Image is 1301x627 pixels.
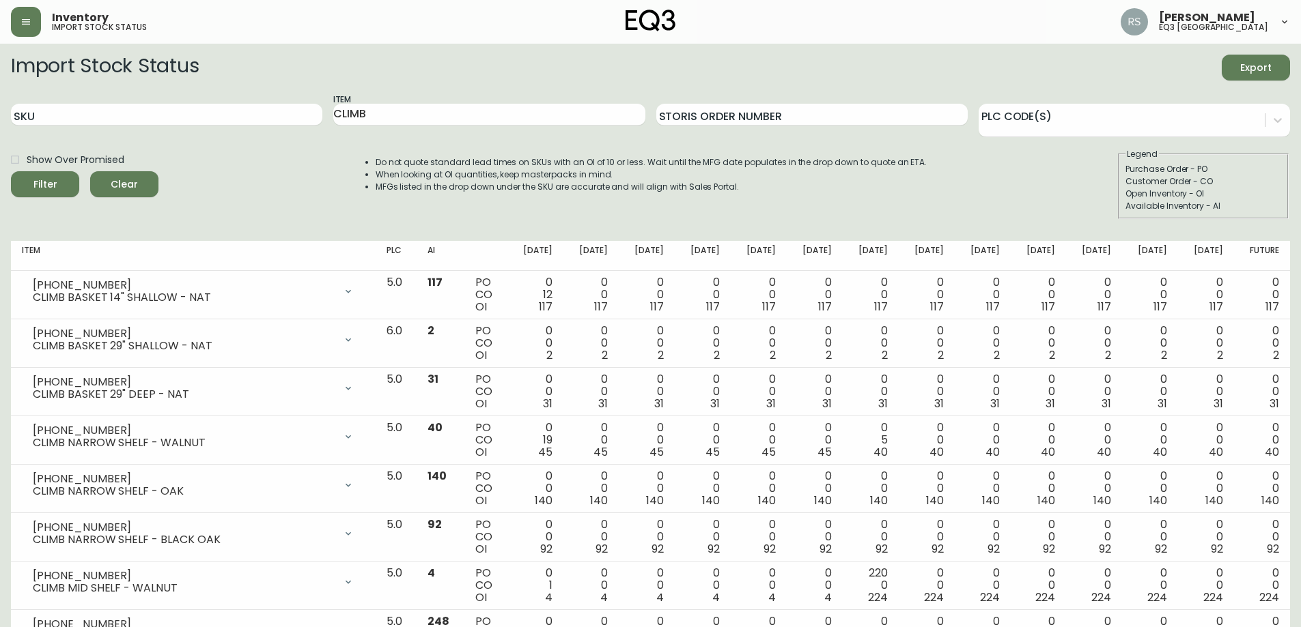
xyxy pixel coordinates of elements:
[1234,241,1290,271] th: Future
[924,589,944,605] span: 224
[824,589,832,605] span: 4
[574,470,608,507] div: 0 0
[1046,396,1055,411] span: 31
[1245,325,1279,362] div: 0 0
[1049,347,1055,363] span: 2
[1159,23,1268,31] h5: eq3 [GEOGRAPHIC_DATA]
[428,420,443,435] span: 40
[1125,200,1281,212] div: Available Inventory - AI
[649,444,664,460] span: 45
[376,319,417,368] td: 6.0
[910,422,944,458] div: 0 0
[990,396,1000,411] span: 31
[742,470,776,507] div: 0 0
[376,181,927,193] li: MFGs listed in the drop down under the SKU are accurate and will align with Sales Portal.
[1189,567,1223,604] div: 0 0
[574,373,608,410] div: 0 0
[376,562,417,610] td: 5.0
[90,171,158,197] button: Clear
[574,422,608,458] div: 0 0
[376,156,927,169] li: Do not quote standard lead times on SKUs with an OI of 10 or less. Wait until the MFG date popula...
[932,541,944,557] span: 92
[854,567,888,604] div: 220 0
[656,589,664,605] span: 4
[376,169,927,181] li: When looking at OI quantities, keep masterpacks in mind.
[101,176,148,193] span: Clear
[966,567,1000,604] div: 0 0
[1097,444,1111,460] span: 40
[33,534,335,546] div: CLIMB NARROW SHELF - BLACK OAK
[686,373,720,410] div: 0 0
[1122,241,1178,271] th: [DATE]
[1245,470,1279,507] div: 0 0
[702,493,720,508] span: 140
[619,241,675,271] th: [DATE]
[630,373,664,410] div: 0 0
[596,541,608,557] span: 92
[1077,422,1111,458] div: 0 0
[428,516,442,532] span: 92
[626,10,676,31] img: logo
[475,567,496,604] div: PO CO
[518,519,552,555] div: 0 0
[52,12,109,23] span: Inventory
[428,323,434,338] span: 2
[1203,589,1223,605] span: 224
[1037,493,1055,508] span: 140
[899,241,955,271] th: [DATE]
[955,241,1011,271] th: [DATE]
[910,567,944,604] div: 0 0
[1021,325,1055,362] div: 0 0
[475,589,487,605] span: OI
[590,493,608,508] span: 140
[654,396,664,411] span: 31
[910,373,944,410] div: 0 0
[594,299,608,315] span: 117
[994,347,1000,363] span: 2
[1021,422,1055,458] div: 0 0
[543,396,552,411] span: 31
[878,396,888,411] span: 31
[966,470,1000,507] div: 0 0
[966,422,1000,458] div: 0 0
[1021,276,1055,313] div: 0 0
[428,274,443,290] span: 117
[539,299,552,315] span: 117
[598,396,608,411] span: 31
[475,276,496,313] div: PO CO
[1066,241,1122,271] th: [DATE]
[33,582,335,594] div: CLIMB MID SHELF - WALNUT
[507,241,563,271] th: [DATE]
[475,470,496,507] div: PO CO
[822,396,832,411] span: 31
[874,299,888,315] span: 117
[1153,444,1167,460] span: 40
[1077,325,1111,362] div: 0 0
[854,422,888,458] div: 0 5
[1125,163,1281,175] div: Purchase Order - PO
[1010,241,1066,271] th: [DATE]
[934,396,944,411] span: 31
[1155,541,1167,557] span: 92
[966,276,1000,313] div: 0 0
[686,422,720,458] div: 0 0
[1265,444,1279,460] span: 40
[33,388,335,400] div: CLIMB BASKET 29" DEEP - NAT
[33,485,335,497] div: CLIMB NARROW SHELF - OAK
[1245,422,1279,458] div: 0 0
[1041,444,1055,460] span: 40
[1099,541,1111,557] span: 92
[376,271,417,319] td: 5.0
[1133,422,1167,458] div: 0 0
[1273,347,1279,363] span: 2
[1189,373,1223,410] div: 0 0
[705,444,720,460] span: 45
[1153,299,1167,315] span: 117
[742,325,776,362] div: 0 0
[966,325,1000,362] div: 0 0
[22,422,365,452] div: [PHONE_NUMBER]CLIMB NARROW SHELF - WALNUT
[843,241,899,271] th: [DATE]
[22,325,365,355] div: [PHONE_NUMBER]CLIMB BASKET 29" SHALLOW - NAT
[1021,470,1055,507] div: 0 0
[868,589,888,605] span: 224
